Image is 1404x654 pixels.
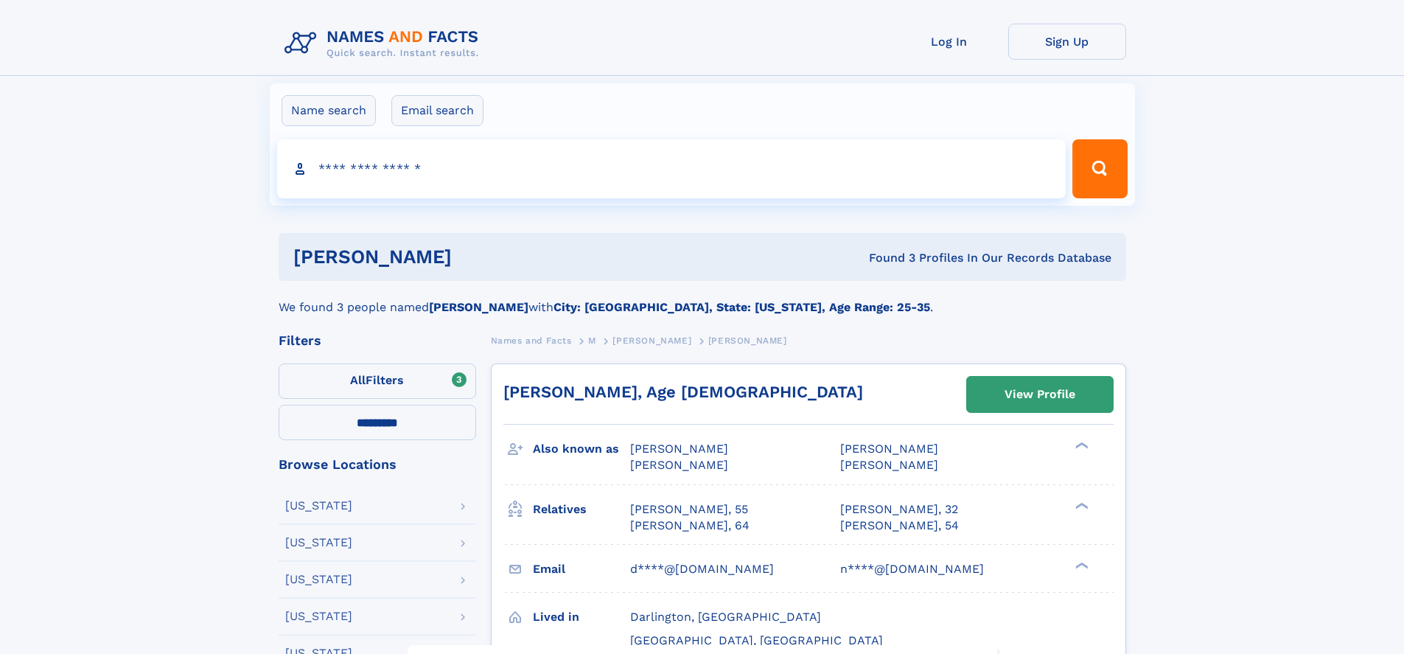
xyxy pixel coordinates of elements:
[277,139,1066,198] input: search input
[285,537,352,549] div: [US_STATE]
[1072,139,1127,198] button: Search Button
[279,24,491,63] img: Logo Names and Facts
[553,300,930,314] b: City: [GEOGRAPHIC_DATA], State: [US_STATE], Age Range: 25-35
[279,458,476,471] div: Browse Locations
[279,363,476,399] label: Filters
[285,500,352,512] div: [US_STATE]
[840,442,938,456] span: [PERSON_NAME]
[293,248,660,266] h1: [PERSON_NAME]
[503,383,863,401] a: [PERSON_NAME], Age [DEMOGRAPHIC_DATA]
[612,335,691,346] span: [PERSON_NAME]
[588,331,596,349] a: M
[282,95,376,126] label: Name search
[285,610,352,622] div: [US_STATE]
[1072,501,1089,510] div: ❯
[630,501,748,518] a: [PERSON_NAME], 55
[890,24,1008,60] a: Log In
[630,518,750,534] a: [PERSON_NAME], 64
[1005,378,1075,411] div: View Profile
[1072,560,1089,570] div: ❯
[279,334,476,347] div: Filters
[588,335,596,346] span: M
[285,574,352,585] div: [US_STATE]
[840,458,938,472] span: [PERSON_NAME]
[840,518,959,534] a: [PERSON_NAME], 54
[612,331,691,349] a: [PERSON_NAME]
[630,633,883,647] span: [GEOGRAPHIC_DATA], [GEOGRAPHIC_DATA]
[533,436,630,462] h3: Also known as
[1072,441,1089,451] div: ❯
[630,442,728,456] span: [PERSON_NAME]
[391,95,483,126] label: Email search
[630,458,728,472] span: [PERSON_NAME]
[840,501,958,518] a: [PERSON_NAME], 32
[533,605,630,630] h3: Lived in
[533,557,630,582] h3: Email
[1008,24,1126,60] a: Sign Up
[279,281,1126,316] div: We found 3 people named with .
[429,300,528,314] b: [PERSON_NAME]
[708,335,787,346] span: [PERSON_NAME]
[491,331,572,349] a: Names and Facts
[660,250,1111,266] div: Found 3 Profiles In Our Records Database
[967,377,1113,412] a: View Profile
[350,373,366,387] span: All
[533,497,630,522] h3: Relatives
[630,610,821,624] span: Darlington, [GEOGRAPHIC_DATA]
